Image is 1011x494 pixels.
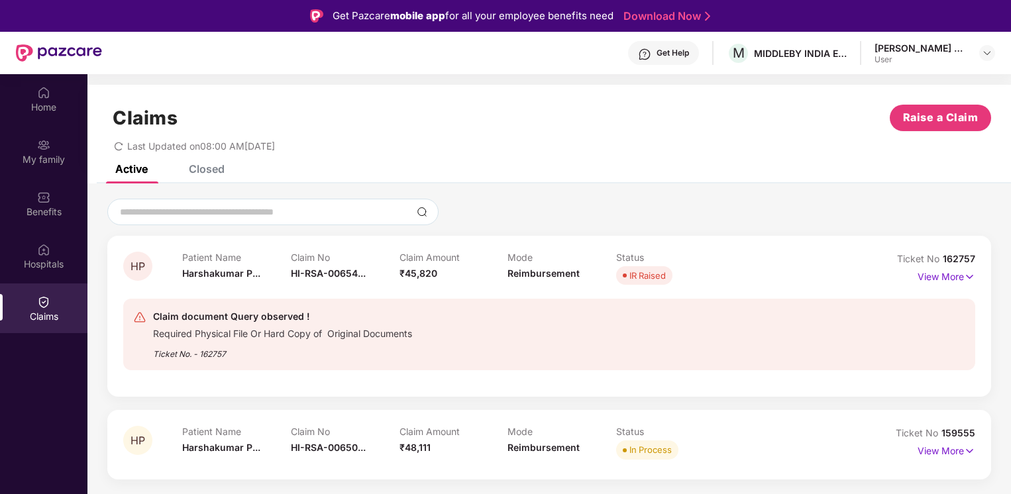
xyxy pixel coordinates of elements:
p: Status [616,426,725,437]
img: Logo [310,9,323,23]
img: svg+xml;base64,PHN2ZyBpZD0iSG9tZSIgeG1sbnM9Imh0dHA6Ly93d3cudzMub3JnLzIwMDAvc3ZnIiB3aWR0aD0iMjAiIG... [37,86,50,99]
span: Reimbursement [507,442,580,453]
span: redo [114,140,123,152]
img: svg+xml;base64,PHN2ZyB4bWxucz0iaHR0cDovL3d3dy53My5vcmcvMjAwMC9zdmciIHdpZHRoPSIxNyIgaGVpZ2h0PSIxNy... [964,270,975,284]
p: Claim Amount [399,426,508,437]
span: Reimbursement [507,268,580,279]
span: ₹48,111 [399,442,431,453]
div: Get Pazcare for all your employee benefits need [333,8,613,24]
span: 162757 [943,253,975,264]
div: IR Raised [629,269,666,282]
div: Ticket No. - 162757 [153,340,412,360]
img: New Pazcare Logo [16,44,102,62]
span: Harshakumar P... [182,442,260,453]
span: Last Updated on 08:00 AM[DATE] [127,140,275,152]
span: HP [131,261,145,272]
strong: mobile app [390,9,445,22]
img: Stroke [705,9,710,23]
span: HP [131,435,145,446]
h1: Claims [113,107,178,129]
span: M [733,45,745,61]
button: Raise a Claim [890,105,991,131]
div: Required Physical File Or Hard Copy of Original Documents [153,324,412,340]
img: svg+xml;base64,PHN2ZyBpZD0iSG9zcGl0YWxzIiB4bWxucz0iaHR0cDovL3d3dy53My5vcmcvMjAwMC9zdmciIHdpZHRoPS... [37,243,50,256]
p: View More [918,440,975,458]
p: Claim No [291,426,399,437]
p: Patient Name [182,426,291,437]
span: HI-RSA-00650... [291,442,366,453]
span: 159555 [941,427,975,438]
div: User [875,54,967,65]
p: Patient Name [182,252,291,263]
p: View More [918,266,975,284]
div: Closed [189,162,225,175]
img: svg+xml;base64,PHN2ZyB3aWR0aD0iMjAiIGhlaWdodD0iMjAiIHZpZXdCb3g9IjAgMCAyMCAyMCIgZmlsbD0ibm9uZSIgeG... [37,138,50,152]
span: Raise a Claim [903,109,979,126]
p: Status [616,252,725,263]
span: ₹45,820 [399,268,437,279]
p: Mode [507,252,616,263]
div: Get Help [657,48,689,58]
div: MIDDLEBY INDIA ENGINEERING PRIVATE LIMITED - 1 [754,47,847,60]
img: svg+xml;base64,PHN2ZyB4bWxucz0iaHR0cDovL3d3dy53My5vcmcvMjAwMC9zdmciIHdpZHRoPSIyNCIgaGVpZ2h0PSIyNC... [133,311,146,324]
p: Claim Amount [399,252,508,263]
img: svg+xml;base64,PHN2ZyBpZD0iRHJvcGRvd24tMzJ4MzIiIHhtbG5zPSJodHRwOi8vd3d3LnczLm9yZy8yMDAwL3N2ZyIgd2... [982,48,992,58]
img: svg+xml;base64,PHN2ZyBpZD0iU2VhcmNoLTMyeDMyIiB4bWxucz0iaHR0cDovL3d3dy53My5vcmcvMjAwMC9zdmciIHdpZH... [417,207,427,217]
img: svg+xml;base64,PHN2ZyBpZD0iQ2xhaW0iIHhtbG5zPSJodHRwOi8vd3d3LnczLm9yZy8yMDAwL3N2ZyIgd2lkdGg9IjIwIi... [37,295,50,309]
img: svg+xml;base64,PHN2ZyB4bWxucz0iaHR0cDovL3d3dy53My5vcmcvMjAwMC9zdmciIHdpZHRoPSIxNyIgaGVpZ2h0PSIxNy... [964,444,975,458]
span: Harshakumar P... [182,268,260,279]
span: Ticket No [896,427,941,438]
div: Claim document Query observed ! [153,309,412,324]
a: Download Now [623,9,706,23]
div: Active [115,162,148,175]
div: In Process [629,443,672,456]
div: [PERSON_NAME] P H [875,42,967,54]
p: Claim No [291,252,399,263]
span: HI-RSA-00654... [291,268,366,279]
p: Mode [507,426,616,437]
span: Ticket No [897,253,943,264]
img: svg+xml;base64,PHN2ZyBpZD0iSGVscC0zMngzMiIgeG1sbnM9Imh0dHA6Ly93d3cudzMub3JnLzIwMDAvc3ZnIiB3aWR0aD... [638,48,651,61]
img: svg+xml;base64,PHN2ZyBpZD0iQmVuZWZpdHMiIHhtbG5zPSJodHRwOi8vd3d3LnczLm9yZy8yMDAwL3N2ZyIgd2lkdGg9Ij... [37,191,50,204]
